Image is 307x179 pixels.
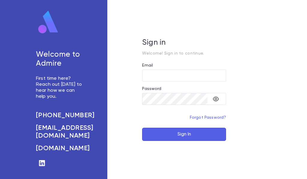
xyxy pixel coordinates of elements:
button: toggle password visibility [210,93,222,105]
label: Email [142,63,153,68]
label: Password [142,86,161,91]
p: First time here? Reach out [DATE] to hear how we can help you. [36,76,83,100]
a: [EMAIL_ADDRESS][DOMAIN_NAME] [36,124,83,140]
a: [DOMAIN_NAME] [36,145,83,152]
a: Forgot Password? [190,115,226,120]
h5: Welcome to Admire [36,50,83,68]
p: Welcome! Sign in to continue. [142,51,226,56]
img: logo [36,10,61,34]
h5: Sign in [142,38,226,47]
a: [PHONE_NUMBER] [36,112,83,119]
button: Sign In [142,128,226,141]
